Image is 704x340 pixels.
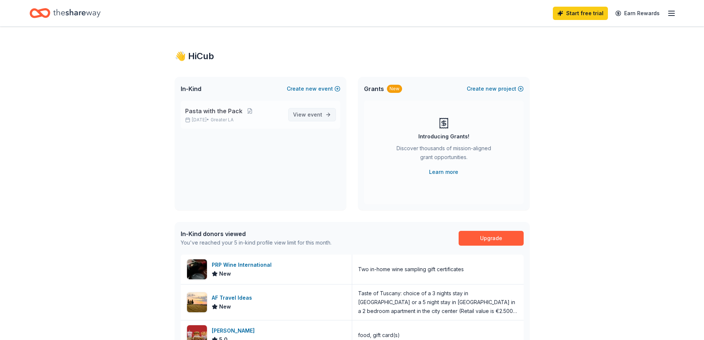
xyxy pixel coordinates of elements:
div: 👋 Hi Cub [175,50,530,62]
div: AF Travel Ideas [212,293,255,302]
div: Discover thousands of mission-aligned grant opportunities. [394,144,494,165]
span: View [293,110,322,119]
span: New [219,269,231,278]
span: Grants [364,84,384,93]
div: New [387,85,402,93]
span: Pasta with the Pack [185,107,242,115]
a: Start free trial [553,7,608,20]
p: [DATE] • [185,117,282,123]
div: Two in-home wine sampling gift certificates [358,265,464,274]
div: Introducing Grants! [418,132,469,141]
span: Greater LA [211,117,234,123]
a: View event [288,108,336,121]
span: New [219,302,231,311]
img: Image for AF Travel Ideas [187,292,207,312]
div: food, gift card(s) [358,331,400,340]
button: Createnewevent [287,84,340,93]
a: Home [30,4,101,22]
div: In-Kind donors viewed [181,229,331,238]
div: PRP Wine International [212,260,275,269]
span: new [306,84,317,93]
a: Upgrade [459,231,524,246]
img: Image for PRP Wine International [187,259,207,279]
div: Taste of Tuscany: choice of a 3 nights stay in [GEOGRAPHIC_DATA] or a 5 night stay in [GEOGRAPHIC... [358,289,518,316]
button: Createnewproject [467,84,524,93]
span: new [486,84,497,93]
span: event [307,111,322,118]
a: Learn more [429,168,458,176]
div: You've reached your 5 in-kind profile view limit for this month. [181,238,331,247]
a: Earn Rewards [611,7,664,20]
div: [PERSON_NAME] [212,326,258,335]
span: In-Kind [181,84,201,93]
